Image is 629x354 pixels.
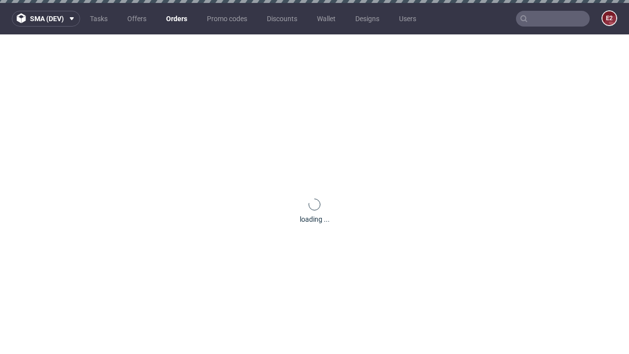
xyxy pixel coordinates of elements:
a: Promo codes [201,11,253,27]
span: sma (dev) [30,15,64,22]
a: Offers [121,11,152,27]
a: Discounts [261,11,303,27]
a: Users [393,11,422,27]
a: Wallet [311,11,342,27]
figcaption: e2 [602,11,616,25]
a: Tasks [84,11,114,27]
a: Designs [349,11,385,27]
div: loading ... [300,214,330,224]
button: sma (dev) [12,11,80,27]
a: Orders [160,11,193,27]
